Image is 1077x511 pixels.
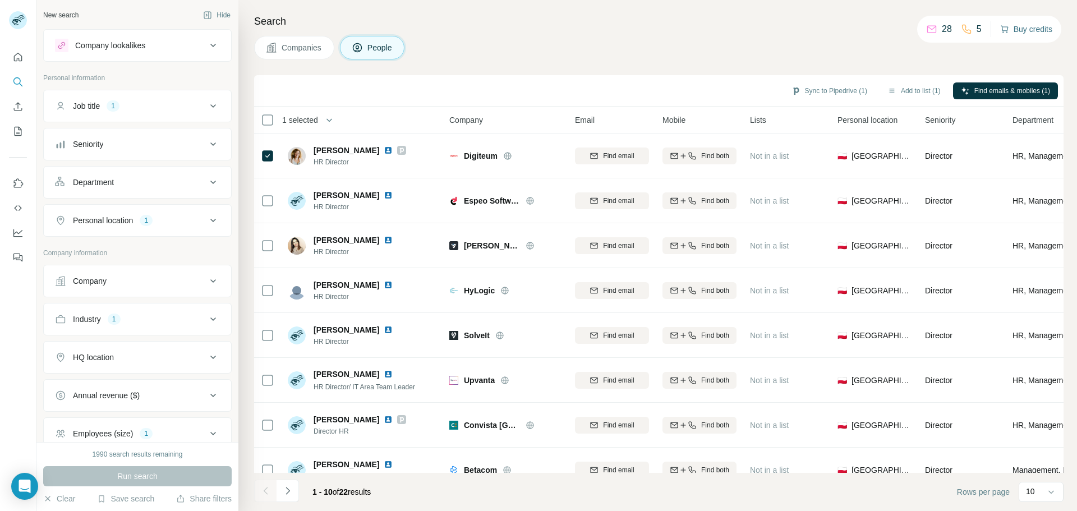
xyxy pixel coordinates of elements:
[384,146,393,155] img: LinkedIn logo
[750,331,789,340] span: Not in a list
[837,375,847,386] span: 🇵🇱
[73,352,114,363] div: HQ location
[942,22,952,36] p: 28
[1012,150,1074,162] span: HR, Management
[9,96,27,117] button: Enrich CSV
[701,375,729,385] span: Find both
[701,420,729,430] span: Find both
[73,215,133,226] div: Personal location
[701,330,729,340] span: Find both
[575,237,649,254] button: Find email
[73,100,100,112] div: Job title
[1012,420,1074,431] span: HR, Management
[108,314,121,324] div: 1
[925,286,952,295] span: Director
[662,192,737,209] button: Find both
[176,493,232,504] button: Share filters
[575,192,649,209] button: Find email
[575,462,649,478] button: Find email
[288,147,306,165] img: Avatar
[314,324,379,335] span: [PERSON_NAME]
[603,241,634,251] span: Find email
[449,286,458,295] img: Logo of HyLogic
[1012,114,1053,126] span: Department
[852,420,912,431] span: [GEOGRAPHIC_DATA]
[1012,375,1074,386] span: HR, Management
[925,151,952,160] span: Director
[575,148,649,164] button: Find email
[662,327,737,344] button: Find both
[603,196,634,206] span: Find email
[140,429,153,439] div: 1
[603,151,634,161] span: Find email
[1012,464,1074,476] span: Management, HR
[75,40,145,51] div: Company lookalikes
[575,282,649,299] button: Find email
[107,101,119,111] div: 1
[9,223,27,243] button: Dashboard
[925,241,952,250] span: Director
[288,237,306,255] img: Avatar
[314,426,406,436] span: Director HR
[449,196,458,205] img: Logo of Espeo Software
[44,93,231,119] button: Job title1
[314,247,406,257] span: HR Director
[603,286,634,296] span: Find email
[195,7,238,24] button: Hide
[750,466,789,475] span: Not in a list
[73,275,107,287] div: Company
[384,236,393,245] img: LinkedIn logo
[314,471,406,481] span: Dyrektor HR
[1012,285,1074,296] span: HR, Management
[44,207,231,234] button: Personal location1
[449,376,458,385] img: Logo of Upvanta
[312,487,333,496] span: 1 - 10
[339,487,348,496] span: 22
[44,32,231,59] button: Company lookalikes
[449,466,458,475] img: Logo of Betacom
[314,157,406,167] span: HR Director
[662,282,737,299] button: Find both
[43,248,232,258] p: Company information
[852,330,912,341] span: [GEOGRAPHIC_DATA]
[575,417,649,434] button: Find email
[11,473,38,500] div: Open Intercom Messenger
[925,196,952,205] span: Director
[314,145,379,156] span: [PERSON_NAME]
[73,428,133,439] div: Employees (size)
[974,86,1050,96] span: Find emails & mobiles (1)
[603,330,634,340] span: Find email
[384,325,393,334] img: LinkedIn logo
[750,421,789,430] span: Not in a list
[925,466,952,475] span: Director
[43,493,75,504] button: Clear
[837,285,847,296] span: 🇵🇱
[384,370,393,379] img: LinkedIn logo
[314,202,406,212] span: HR Director
[464,420,520,431] span: Convista [GEOGRAPHIC_DATA]
[575,372,649,389] button: Find email
[784,82,875,99] button: Sync to Pipedrive (1)
[925,376,952,385] span: Director
[384,460,393,469] img: LinkedIn logo
[750,286,789,295] span: Not in a list
[925,421,952,430] span: Director
[449,114,483,126] span: Company
[254,13,1064,29] h4: Search
[9,173,27,194] button: Use Surfe on LinkedIn
[93,449,183,459] div: 1990 search results remaining
[43,10,79,20] div: New search
[464,375,495,386] span: Upvanta
[852,375,912,386] span: [GEOGRAPHIC_DATA]
[662,148,737,164] button: Find both
[288,282,306,300] img: Avatar
[750,196,789,205] span: Not in a list
[314,236,379,245] span: [PERSON_NAME]
[73,390,140,401] div: Annual revenue ($)
[925,331,952,340] span: Director
[837,464,847,476] span: 🇵🇱
[953,82,1058,99] button: Find emails & mobiles (1)
[852,464,912,476] span: [GEOGRAPHIC_DATA]
[957,486,1010,498] span: Rows per page
[314,369,379,380] span: [PERSON_NAME]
